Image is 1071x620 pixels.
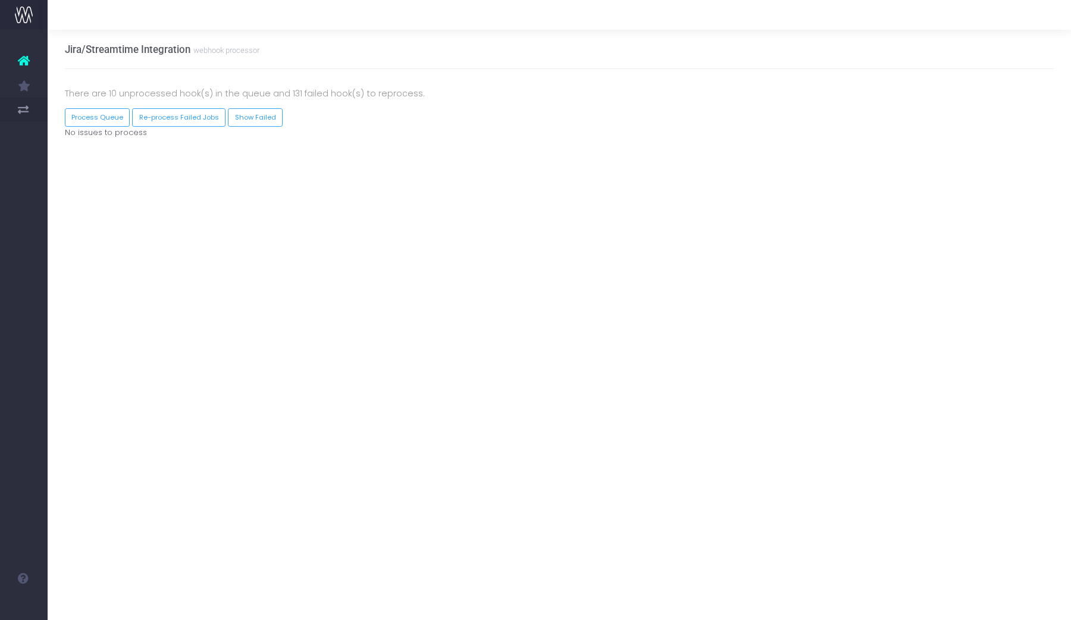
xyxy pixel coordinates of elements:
p: There are 10 unprocessed hook(s) in the queue and 131 failed hook(s) to reprocess. [65,86,1054,101]
img: images/default_profile_image.png [15,596,33,614]
a: Show Failed [228,108,283,127]
button: Process Queue [65,108,130,127]
div: No issues to process [56,127,1063,139]
button: Re-process Failed Jobs [132,108,226,127]
small: webhook processor [190,43,259,55]
h3: Jira/Streamtime Integration [65,43,259,55]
